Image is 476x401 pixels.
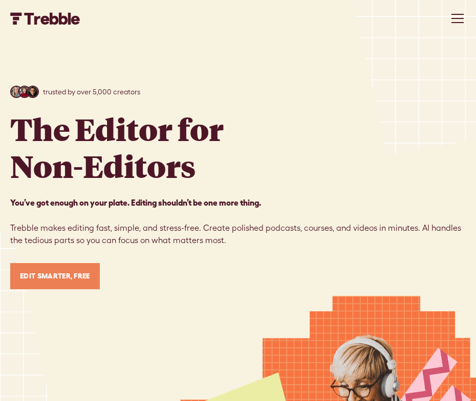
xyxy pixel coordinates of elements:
img: Trebble FM Logo [10,12,80,25]
p: Trebble makes editing fast, simple, and stress-free. Create polished podcasts, courses, and video... [10,196,466,247]
div: menu [445,6,466,31]
strong: You’ve got enough on your plate. Editing shouldn’t be one more thing. ‍ [10,198,261,207]
a: home [10,12,80,25]
a: Edit Smarter, Free [10,263,100,289]
p: trusted by over 5,000 creators [43,87,140,97]
h1: The Editor for Non-Editors [10,110,224,184]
